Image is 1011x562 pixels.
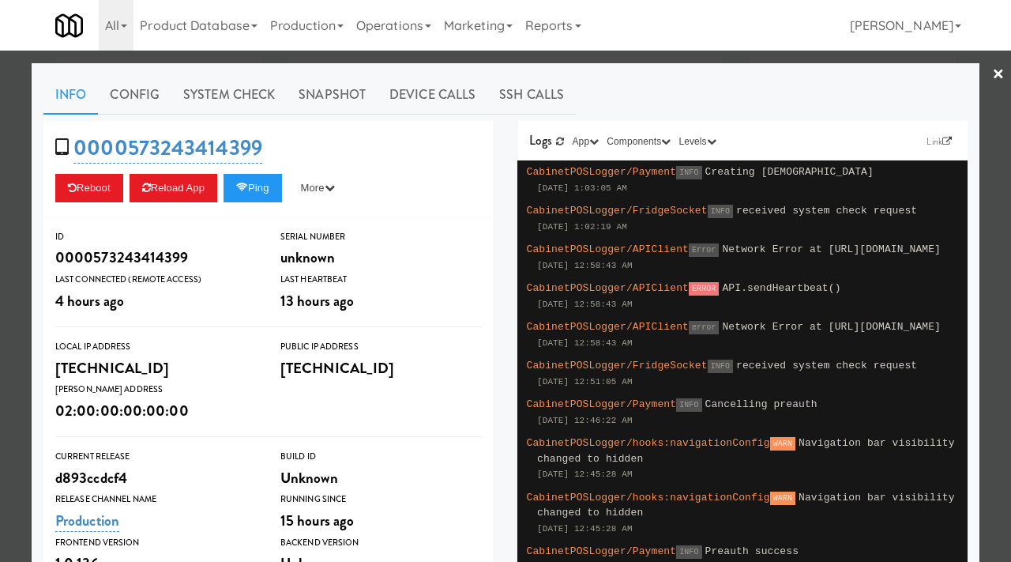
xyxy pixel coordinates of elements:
[378,75,487,115] a: Device Calls
[527,205,708,217] span: CabinetPOSLogger/FridgeSocket
[569,134,603,149] button: App
[73,133,262,164] a: 0000573243414399
[527,321,689,333] span: CabinetPOSLogger/APIClient
[770,437,795,451] span: WARN
[280,465,482,492] div: Unknown
[527,166,677,178] span: CabinetPOSLogger/Payment
[689,243,720,257] span: Error
[280,339,482,355] div: Public IP Address
[130,174,217,202] button: Reload App
[288,174,348,202] button: More
[98,75,171,115] a: Config
[280,449,482,465] div: Build Id
[676,398,701,412] span: INFO
[537,183,627,193] span: [DATE] 1:03:05 AM
[527,545,677,557] span: CabinetPOSLogger/Payment
[537,416,633,425] span: [DATE] 12:46:22 AM
[708,205,733,218] span: INFO
[537,300,633,309] span: [DATE] 12:58:43 AM
[527,282,689,294] span: CabinetPOSLogger/APIClient
[55,244,257,271] div: 0000573243414399
[722,282,840,294] span: API.sendHeartbeat()
[923,134,956,149] a: Link
[705,545,799,557] span: Preauth success
[55,465,257,492] div: d893ccdcf4
[287,75,378,115] a: Snapshot
[55,339,257,355] div: Local IP Address
[770,492,795,505] span: WARN
[55,12,83,40] img: Micromart
[689,321,720,334] span: error
[992,51,1005,100] a: ×
[603,134,675,149] button: Components
[280,290,354,311] span: 13 hours ago
[55,355,257,382] div: [TECHNICAL_ID]
[705,398,817,410] span: Cancelling preauth
[55,382,257,398] div: [PERSON_NAME] Address
[689,282,720,296] span: ERROR
[722,243,941,255] span: Network Error at [URL][DOMAIN_NAME]
[55,229,257,245] div: ID
[527,398,677,410] span: CabinetPOSLogger/Payment
[537,524,633,534] span: [DATE] 12:45:28 AM
[676,166,701,179] span: INFO
[676,545,701,559] span: INFO
[55,398,257,424] div: 02:00:00:00:00:00
[171,75,287,115] a: System Check
[55,174,123,202] button: Reboot
[537,437,955,465] span: Navigation bar visibility changed to hidden
[537,492,955,519] span: Navigation bar visibility changed to hidden
[55,535,257,551] div: Frontend Version
[280,229,482,245] div: Serial Number
[43,75,98,115] a: Info
[675,134,720,149] button: Levels
[55,449,257,465] div: Current Release
[527,243,689,255] span: CabinetPOSLogger/APIClient
[280,510,354,531] span: 15 hours ago
[537,377,633,387] span: [DATE] 12:51:05 AM
[55,492,257,507] div: Release Channel Name
[705,166,874,178] span: Creating [DEMOGRAPHIC_DATA]
[537,261,633,270] span: [DATE] 12:58:43 AM
[55,290,124,311] span: 4 hours ago
[527,492,770,504] span: CabinetPOSLogger/hooks:navigationConfig
[280,355,482,382] div: [TECHNICAL_ID]
[224,174,282,202] button: Ping
[280,244,482,271] div: unknown
[529,131,552,149] span: Logs
[55,272,257,288] div: Last Connected (Remote Access)
[280,492,482,507] div: Running Since
[537,338,633,348] span: [DATE] 12:58:43 AM
[537,470,633,479] span: [DATE] 12:45:28 AM
[487,75,576,115] a: SSH Calls
[527,437,770,449] span: CabinetPOSLogger/hooks:navigationConfig
[736,360,917,372] span: received system check request
[708,360,733,373] span: INFO
[55,510,119,532] a: Production
[736,205,917,217] span: received system check request
[280,272,482,288] div: Last Heartbeat
[537,222,627,232] span: [DATE] 1:02:19 AM
[280,535,482,551] div: Backend Version
[527,360,708,372] span: CabinetPOSLogger/FridgeSocket
[722,321,941,333] span: Network Error at [URL][DOMAIN_NAME]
